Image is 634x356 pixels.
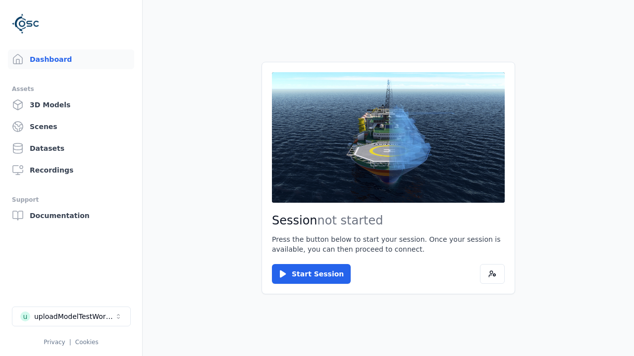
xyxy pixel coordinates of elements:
h2: Session [272,213,505,228]
div: Support [12,194,130,206]
a: 3D Models [8,95,134,115]
p: Press the button below to start your session. Once your session is available, you can then procee... [272,234,505,254]
span: not started [317,214,383,227]
a: Dashboard [8,49,134,69]
a: Cookies [75,339,99,346]
div: uploadModelTestWorkspace [34,311,114,321]
button: Select a workspace [12,307,131,326]
div: Assets [12,83,130,95]
a: Scenes [8,117,134,136]
a: Recordings [8,160,134,180]
img: Logo [12,10,40,38]
a: Datasets [8,138,134,158]
a: Privacy [44,339,65,346]
a: Documentation [8,206,134,225]
button: Start Session [272,264,351,284]
div: u [20,311,30,321]
span: | [69,339,71,346]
